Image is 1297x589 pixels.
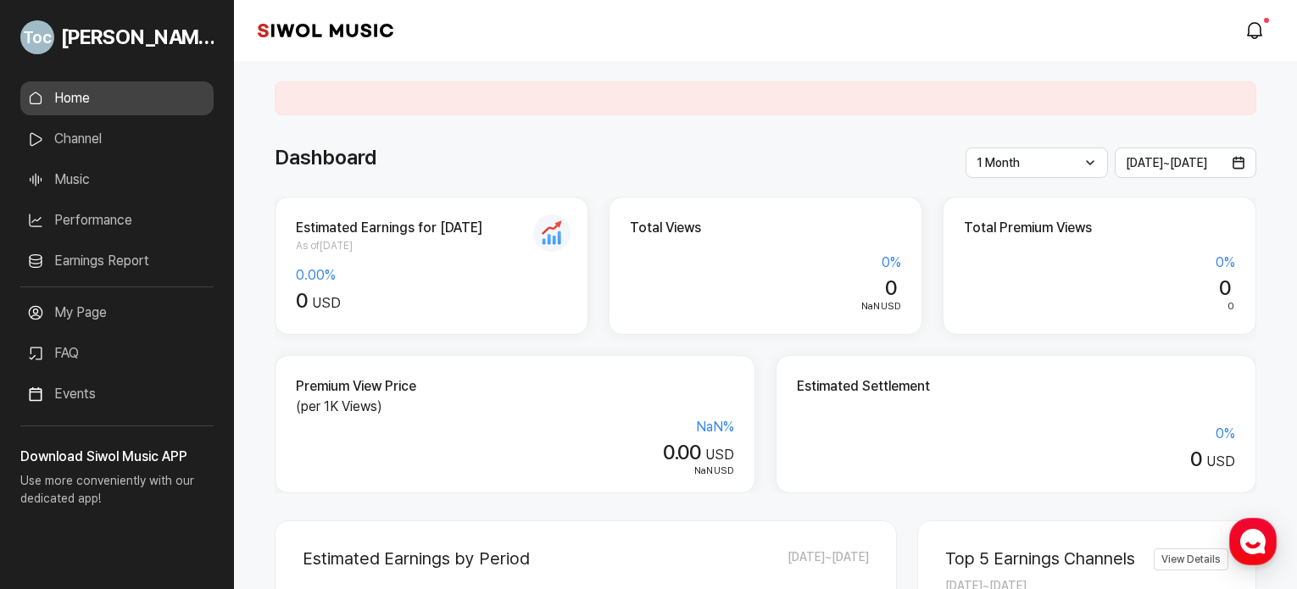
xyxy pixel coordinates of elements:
a: Earnings Report [20,244,214,278]
div: USD [797,447,1235,472]
a: Music [20,163,214,197]
span: [PERSON_NAME] [61,22,214,53]
a: Events [20,377,214,411]
a: View Details [1154,548,1228,570]
p: (per 1K Views) [296,397,734,417]
div: 0 % [630,253,901,273]
a: modal.notifications [1239,14,1273,47]
a: My Page [20,296,214,330]
span: 1 Month [977,156,1020,169]
div: USD [296,441,734,465]
h2: Estimated Earnings by Period [303,548,530,569]
span: 0 [1219,275,1230,300]
span: As of [DATE] [296,238,567,253]
a: Channel [20,122,214,156]
h2: Estimated Earnings for [DATE] [296,218,567,238]
span: 0 [296,288,307,313]
span: NaN [861,300,880,312]
a: Announcement [20,418,214,452]
div: NaN % [296,417,734,437]
span: [DATE] ~ [DATE] [1126,156,1207,169]
div: USD [296,289,567,314]
div: USD [296,464,734,479]
a: Home [20,81,214,115]
a: FAQ [20,336,214,370]
h2: Premium View Price [296,376,734,397]
span: [DATE] ~ [DATE] [788,548,869,569]
span: 0 [1190,447,1201,471]
a: Performance [20,203,214,237]
div: 0 % [797,424,1235,444]
h2: Total Views [630,218,901,238]
button: [DATE]~[DATE] [1115,147,1257,178]
div: 0 % [964,253,1235,273]
h2: Top 5 Earnings Channels [945,548,1135,569]
span: 0 [885,275,896,300]
span: 0 [1227,300,1234,312]
div: 0.00 % [296,265,567,286]
h1: Dashboard [275,142,376,173]
h2: Total Premium Views [964,218,1235,238]
h2: Estimated Settlement [797,376,1235,397]
p: Use more conveniently with our dedicated app! [20,467,214,521]
a: Go to My Profile [20,14,214,61]
h3: Download Siwol Music APP [20,447,214,467]
span: NaN [694,464,713,476]
div: USD [630,299,901,314]
span: 0.00 [663,440,700,464]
